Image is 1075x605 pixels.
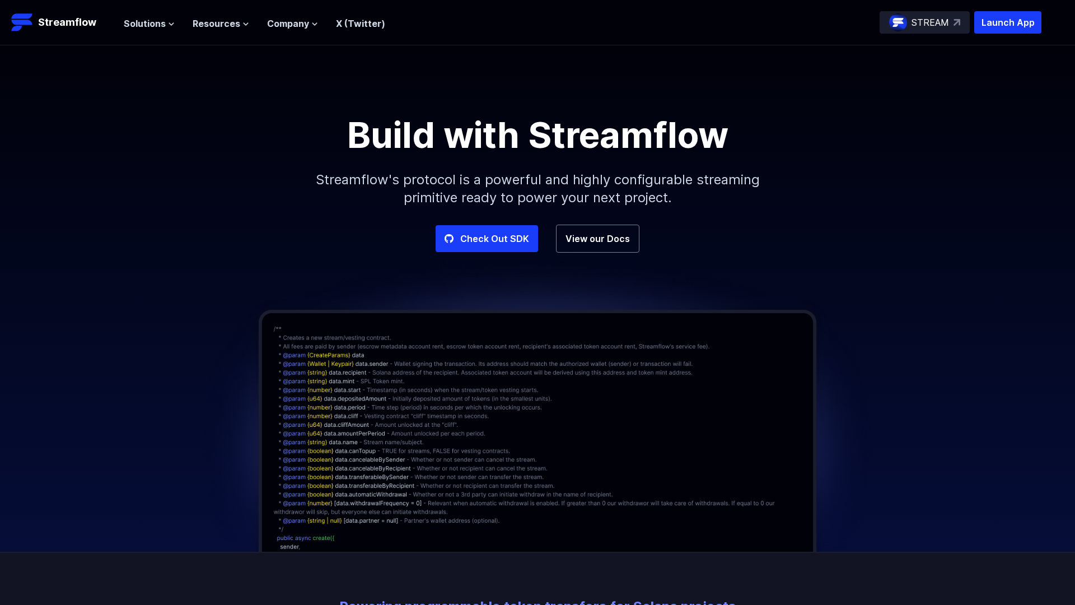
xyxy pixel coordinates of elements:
[193,17,240,30] span: Resources
[38,15,96,30] p: Streamflow
[193,17,249,30] button: Resources
[267,17,318,30] button: Company
[124,17,166,30] span: Solutions
[11,11,113,34] a: Streamflow
[556,225,639,253] a: View our Docs
[954,19,960,26] img: top-right-arrow.svg
[912,16,949,29] p: STREAM
[267,17,309,30] span: Company
[297,153,778,225] p: Streamflow's protocol is a powerful and highly configurable streaming primitive ready to power yo...
[336,18,385,29] a: X (Twitter)
[286,117,789,153] h1: Build with Streamflow
[880,11,970,34] a: STREAM
[436,225,538,252] a: Check Out SDK
[889,13,907,31] img: streamflow-logo-circle.png
[124,17,175,30] button: Solutions
[974,11,1041,34] button: Launch App
[11,11,34,34] img: Streamflow Logo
